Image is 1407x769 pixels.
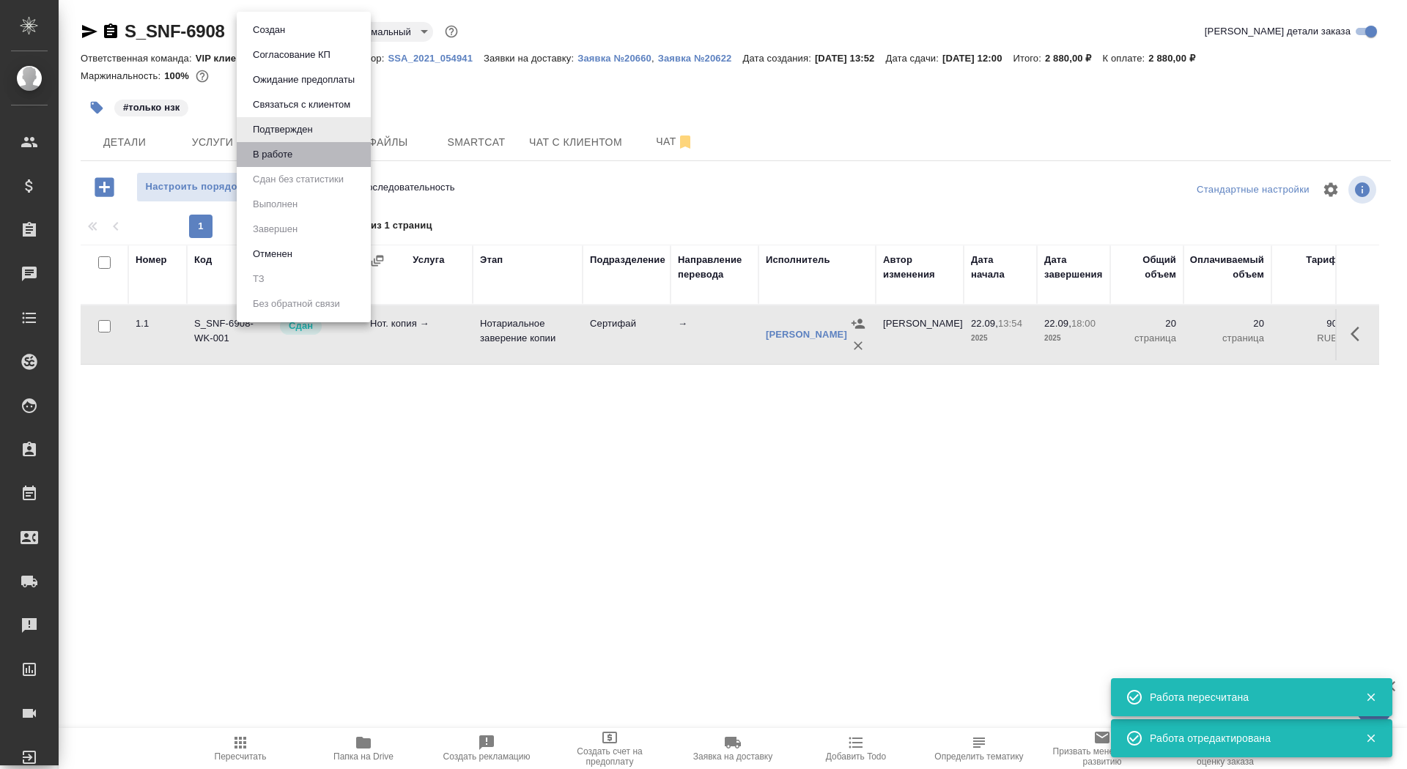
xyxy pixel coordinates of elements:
[248,221,302,237] button: Завершен
[1356,691,1386,704] button: Закрыть
[248,296,344,312] button: Без обратной связи
[248,72,359,88] button: Ожидание предоплаты
[248,47,335,63] button: Согласование КП
[248,22,289,38] button: Создан
[248,196,302,212] button: Выполнен
[248,246,297,262] button: Отменен
[1150,690,1343,705] div: Работа пересчитана
[248,122,317,138] button: Подтвержден
[248,146,297,163] button: В работе
[248,171,348,187] button: Сдан без статистики
[1150,731,1343,746] div: Работа отредактирована
[248,97,355,113] button: Связаться с клиентом
[1356,732,1386,745] button: Закрыть
[248,271,269,287] button: ТЗ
